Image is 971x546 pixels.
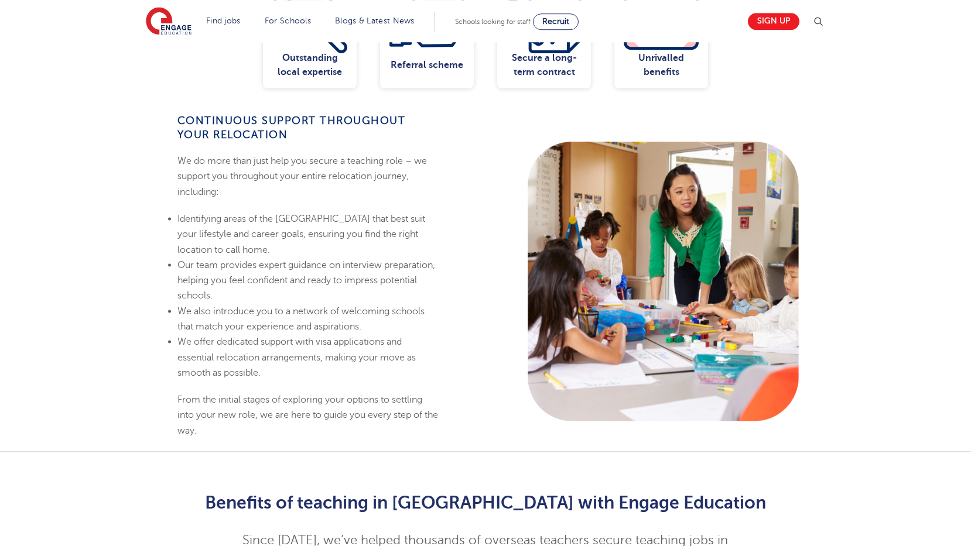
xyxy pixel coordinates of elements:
[205,493,766,513] b: Benefits of teaching in [GEOGRAPHIC_DATA] with Engage Education
[335,16,415,25] a: Blogs & Latest News
[389,51,464,79] div: Referral scheme
[748,13,799,30] a: Sign up
[533,13,579,30] a: Recruit
[146,7,192,36] img: Engage Education
[177,303,439,334] li: We also introduce you to a network of welcoming schools that match your experience and aspirations.
[507,51,582,79] div: Secure a long-term contract
[455,18,531,26] span: Schools looking for staff
[265,16,311,25] a: For Schools
[177,115,406,140] strong: Continuous support throughout your relocation
[177,392,439,438] p: From the initial stages of exploring your options to settling into your new role, we are here to ...
[624,51,699,79] div: Unrivalled benefits
[542,17,569,26] span: Recruit
[272,51,347,79] div: Outstanding local expertise
[177,153,439,200] p: We do more than just help you secure a teaching role – we support you throughout your entire relo...
[177,211,439,257] li: Identifying areas of the [GEOGRAPHIC_DATA] that best suit your lifestyle and career goals, ensuri...
[177,334,439,380] li: We offer dedicated support with visa applications and essential relocation arrangements, making y...
[206,16,241,25] a: Find jobs
[177,257,439,303] li: Our team provides expert guidance on interview preparation, helping you feel confident and ready ...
